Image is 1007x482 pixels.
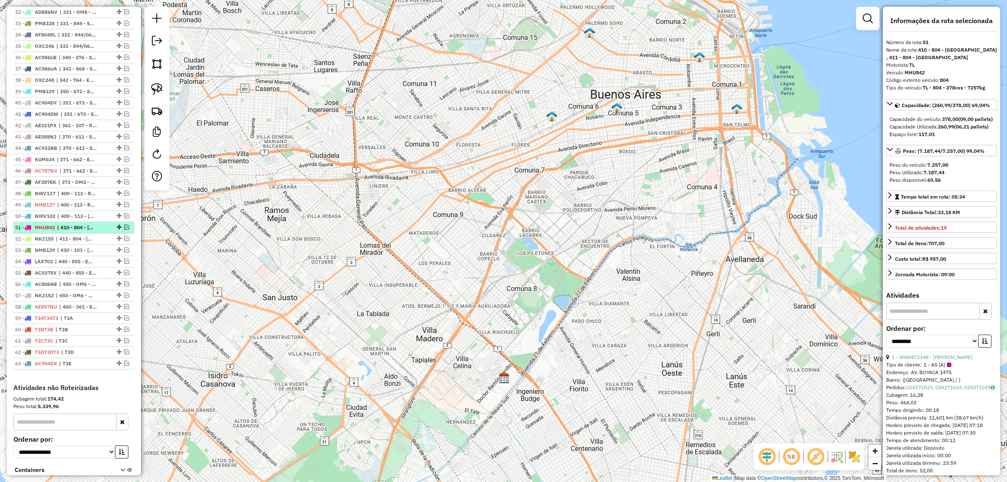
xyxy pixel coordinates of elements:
[35,20,55,26] span: PMB328
[117,247,122,252] em: Alterar sequência das rotas
[830,450,843,464] img: Fluxo de ruas
[124,77,129,82] em: Visualizar rota
[15,466,110,474] span: Containers
[15,270,57,276] span: 55 -
[57,212,96,220] span: 400 - 113 - Rio de las vueltas, 401 - 121 - Rio de las vueltas
[35,156,55,162] span: KUM534
[59,303,98,311] span: 460 - 361 - Express Beer
[886,84,997,92] div: Tipo do veículo:
[56,292,94,299] span: 450 - OM6 - On line, 451 - OM6 - On line, 452 - O12 - On line
[35,179,56,185] span: AF387EK
[56,76,95,84] span: 342 - 764 - Express Beer
[886,253,997,264] a: Custo total:R$ 957,00
[124,361,129,366] em: Visualizar rota
[35,258,53,265] span: LAX703
[149,123,165,142] a: Criar modelo
[56,235,94,243] span: 411 - 804 - Levon, 420 - 151 - Rio de las vueltas, 421 - 125 - Rio de las vueltas
[117,111,122,116] em: Alterar sequência das rotas
[886,323,997,333] label: Ordenar por:
[124,43,129,48] em: Visualizar rota
[895,271,955,278] div: Jornada Motorista: 09:00
[15,247,55,253] span: 53 -
[117,179,122,184] em: Alterar sequência das rotas
[886,99,997,110] a: Capacidade: (260,99/378,00) 69,04%
[901,194,965,200] span: Tempo total em rota: 05:34
[13,434,134,444] label: Ordenar por:
[886,191,997,202] a: Tempo total em rota: 05:34
[886,158,997,187] div: Peso: (7.187,44/7.257,00) 99,04%
[694,52,705,63] img: UDC - Mercado Central - Recoleta
[15,54,57,60] span: 36 -
[869,445,881,457] a: Zoom in
[55,326,94,333] span: T3B
[124,349,129,354] em: Visualizar rota
[15,360,57,367] span: 63 -
[117,21,122,26] em: Alterar sequência das rotas
[117,236,122,241] em: Alterar sequência das rotas
[117,55,122,60] em: Alterar sequência das rotas
[15,315,58,321] span: 59 -
[124,123,129,128] em: Visualizar rota
[124,236,129,241] em: Visualizar rota
[546,111,557,122] img: UDC - Mercado Central - Caballito
[890,162,948,168] span: Peso do veículo:
[149,146,165,165] a: Reroteirizar Sessão
[13,384,134,392] h4: Atividades não Roteirizadas
[124,89,129,94] em: Visualizar rota
[886,61,997,69] div: Motorista:
[117,123,122,128] em: Alterar sequência das rotas
[115,445,128,458] button: Ordem crescente
[903,148,985,154] span: Peso: (7.187,44/7.257,00) 99,04%
[35,100,57,106] span: AC904DY
[35,224,55,231] span: MHU842
[124,270,129,275] em: Visualizar rota
[922,256,946,262] strong: R$ 957,00
[499,373,510,384] img: SAZ AR Mercado Central - MICROCENTRO
[15,338,53,344] span: 61 -
[117,304,122,309] em: Alterar sequência das rotas
[895,240,944,247] div: Total de itens:
[909,62,915,68] strong: TL
[895,255,946,263] div: Custo total:
[35,65,57,72] span: AC986UA
[761,475,797,481] a: OpenStreetMap
[124,225,129,230] em: Visualizar rota
[886,406,997,414] div: Tempo dirigindo: 00:18
[60,110,99,118] span: 351 - 673 - Special Truck
[117,191,122,196] em: Alterar sequência das rotas
[15,156,55,162] span: 45 -
[927,162,948,168] strong: 7.257,00
[149,10,165,29] a: Nova sessão e pesquisa
[35,145,57,151] span: AC932BB
[60,314,99,322] span: T3A
[872,458,878,469] span: −
[848,450,861,464] img: Exibir/Ocultar setores
[35,270,57,276] span: AC037SV
[117,157,122,162] em: Alterar sequência das rotas
[117,259,122,264] em: Alterar sequência das rotas
[733,475,735,481] span: |
[890,169,994,176] div: Peso Utilizado:
[905,69,925,76] strong: MHU842
[15,202,55,208] span: 49 -
[941,225,947,231] strong: 19
[584,27,595,38] img: UDC - Mercado Central - Palermo
[59,99,98,107] span: 351 - 673 - Special Truck
[886,145,997,156] a: Peso: (7.187,44/7.257,00) 99,04%
[15,190,55,196] span: 48 -
[124,21,129,26] em: Visualizar rota
[15,179,56,185] span: 47 -
[124,293,129,298] em: Visualizar rota
[35,9,57,15] span: AD886NV
[117,168,122,173] em: Alterar sequência das rotas
[60,8,98,16] span: 321 - OM8 - On line
[890,176,994,184] div: Peso disponível:
[59,280,98,288] span: 450 - OM6 - On line
[927,177,941,183] strong: 69,56
[35,202,55,208] span: NMB127
[35,326,53,333] span: T3BT3B
[886,452,997,459] div: Janela utilizada início: 00:00
[15,349,59,355] span: 62 -
[886,291,997,299] h4: Atividades
[15,31,56,38] span: 34 -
